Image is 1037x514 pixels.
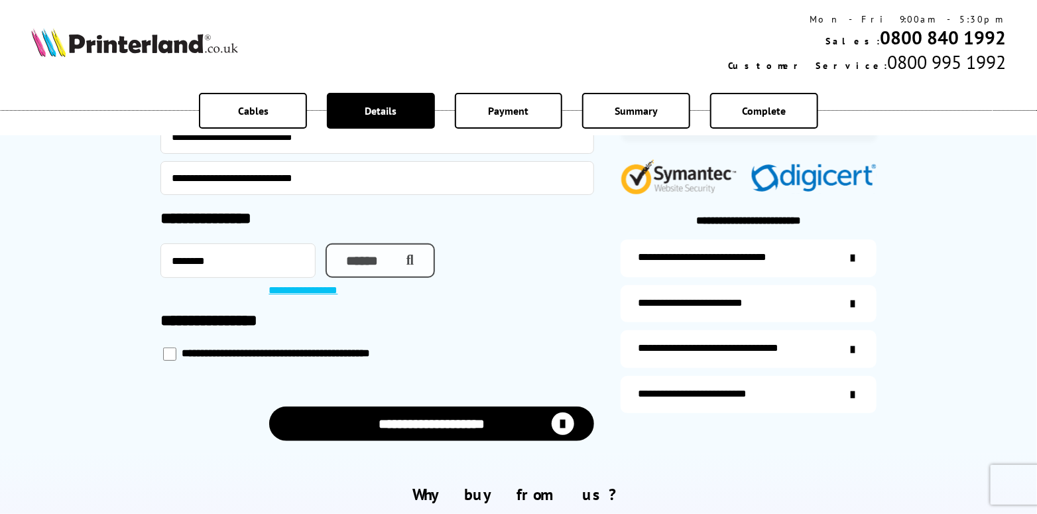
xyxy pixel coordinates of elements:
span: 0800 995 1992 [887,50,1006,74]
a: items-arrive [621,285,877,323]
span: Summary [615,104,658,117]
span: Complete [742,104,786,117]
a: additional-cables [621,330,877,368]
span: Customer Service: [728,60,887,72]
div: Mon - Fri 9:00am - 5:30pm [728,13,1006,25]
h2: Why buy from us? [31,484,1006,505]
span: Cables [238,104,269,117]
img: Printerland Logo [31,28,238,57]
a: additional-ink [621,239,877,277]
a: secure-website [621,376,877,414]
span: Details [365,104,396,117]
span: Payment [489,104,529,117]
span: Sales: [825,35,880,47]
a: 0800 840 1992 [880,25,1006,50]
